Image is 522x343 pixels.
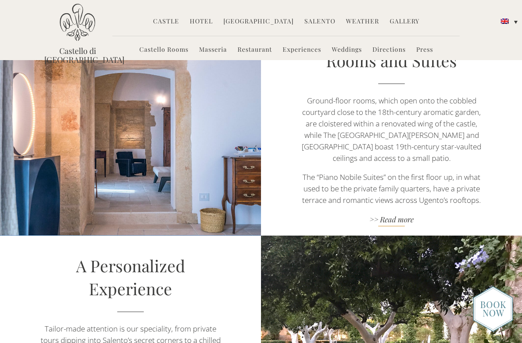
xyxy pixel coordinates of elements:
a: >> Read more [300,214,483,226]
a: Gallery [390,17,419,27]
a: Press [416,45,433,55]
a: Weddings [332,45,362,55]
p: Ground-floor rooms, which open onto the cobbled courtyard close to the 18th-century aromatic gard... [300,95,483,164]
a: A Personalized Experience [76,255,185,299]
a: Directions [372,45,406,55]
a: Hotel [190,17,213,27]
p: The “Piano Nobile Suites” on the first floor up, in what used to be the private family quarters, ... [300,171,483,206]
a: Restaurant [238,45,272,55]
a: Castle [153,17,179,27]
img: English [501,19,509,24]
a: Experiences [283,45,321,55]
img: new-booknow.png [473,286,513,332]
a: Castello di [GEOGRAPHIC_DATA] [44,46,111,64]
a: [GEOGRAPHIC_DATA] [223,17,294,27]
img: Castello di Ugento [60,4,95,41]
a: Castello Rooms [139,45,188,55]
a: Masseria [199,45,227,55]
a: Weather [346,17,379,27]
a: Salento [304,17,335,27]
